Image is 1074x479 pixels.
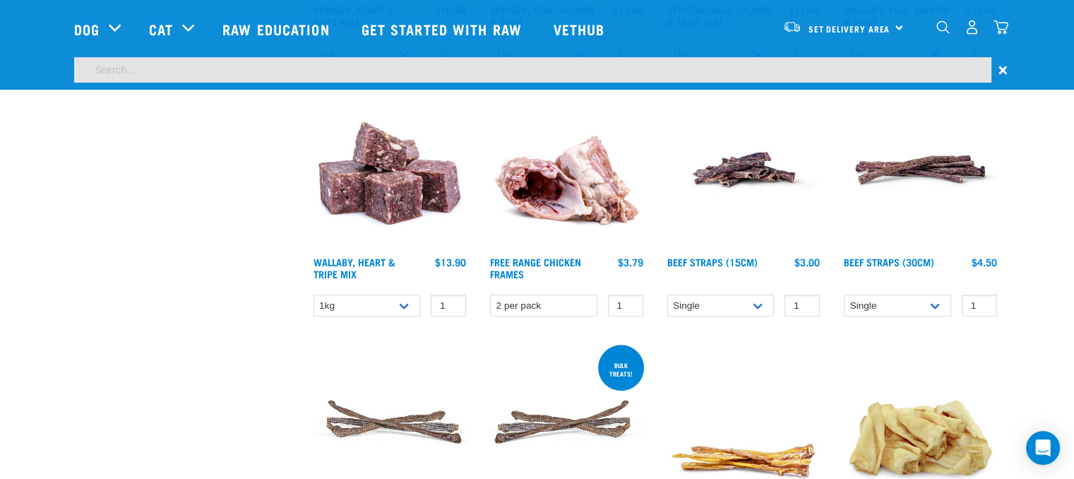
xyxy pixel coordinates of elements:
span: × [998,57,1008,83]
input: 1 [608,295,643,317]
div: BULK TREATS! [598,355,644,384]
img: Raw Essentials Beef Straps 6 Pack [840,90,1001,250]
img: van-moving.png [782,20,801,33]
img: 1174 Wallaby Heart Tripe Mix 01 [310,90,470,250]
input: Search... [74,57,991,83]
div: $3.00 [794,256,820,268]
div: Open Intercom Messenger [1026,431,1060,465]
a: Free Range Chicken Frames [490,259,581,276]
span: Set Delivery Area [809,26,890,31]
img: home-icon@2x.png [994,20,1008,35]
div: $3.79 [618,256,643,268]
a: Dog [74,18,100,40]
a: Cat [149,18,173,40]
div: $13.90 [435,256,466,268]
a: Vethub [539,1,623,57]
img: home-icon-1@2x.png [936,20,950,34]
input: 1 [784,295,820,317]
img: Raw Essentials Beef Straps 15cm 6 Pack [664,90,824,250]
div: $4.50 [972,256,997,268]
input: 1 [431,295,466,317]
a: Get started with Raw [347,1,539,57]
input: 1 [962,295,997,317]
img: user.png [965,20,979,35]
a: Beef Straps (15cm) [667,259,758,264]
a: Beef Straps (30cm) [844,259,934,264]
a: Raw Education [208,1,347,57]
img: 1236 Chicken Frame Turks 01 [487,90,647,250]
a: Wallaby, Heart & Tripe Mix [314,259,395,276]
